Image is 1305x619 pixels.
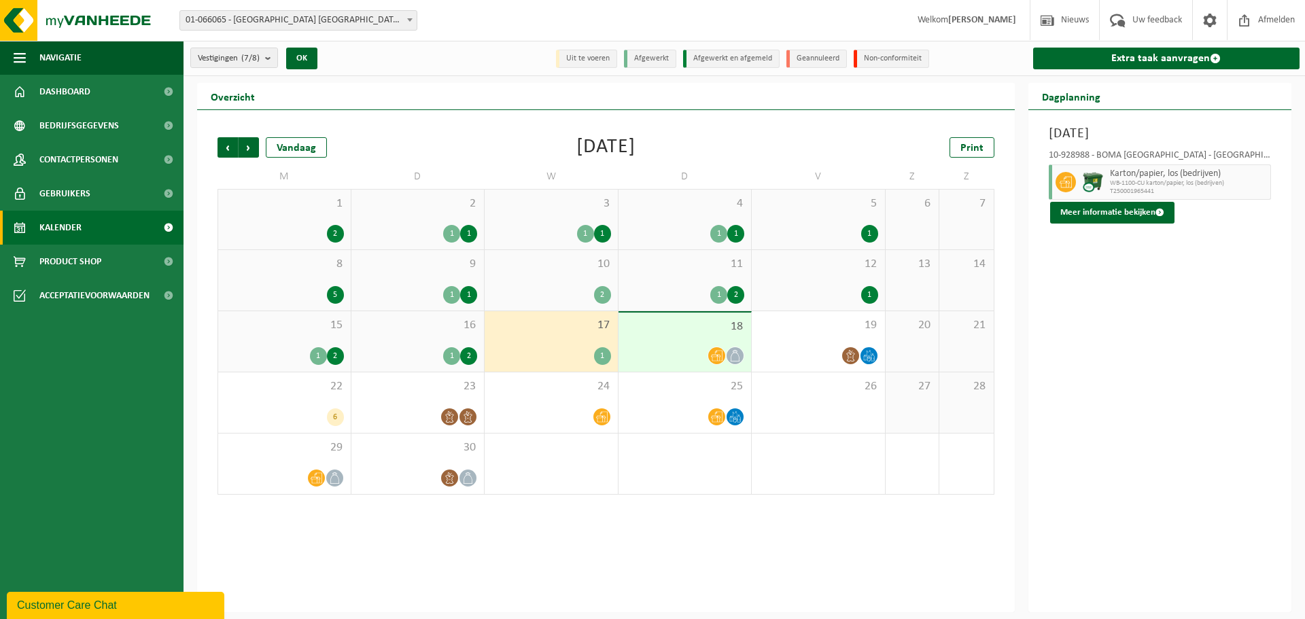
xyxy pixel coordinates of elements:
[625,257,745,272] span: 11
[594,286,611,304] div: 2
[727,286,744,304] div: 2
[190,48,278,68] button: Vestigingen(7/8)
[752,164,886,189] td: V
[1050,202,1174,224] button: Meer informatie bekijken
[358,318,478,333] span: 16
[683,50,780,68] li: Afgewerkt en afgemeld
[625,319,745,334] span: 18
[460,225,477,243] div: 1
[358,440,478,455] span: 30
[443,347,460,365] div: 1
[358,379,478,394] span: 23
[286,48,317,69] button: OK
[180,11,417,30] span: 01-066065 - BOMA NV - ANTWERPEN NOORDERLAAN - ANTWERPEN
[225,318,344,333] span: 15
[443,225,460,243] div: 1
[327,347,344,365] div: 2
[39,245,101,279] span: Product Shop
[217,164,351,189] td: M
[39,279,150,313] span: Acceptatievoorwaarden
[861,225,878,243] div: 1
[239,137,259,158] span: Volgende
[460,286,477,304] div: 1
[39,211,82,245] span: Kalender
[310,347,327,365] div: 1
[327,286,344,304] div: 5
[939,164,994,189] td: Z
[759,196,878,211] span: 5
[854,50,929,68] li: Non-conformiteit
[950,137,994,158] a: Print
[358,196,478,211] span: 2
[1110,169,1268,179] span: Karton/papier, los (bedrijven)
[946,379,986,394] span: 28
[443,286,460,304] div: 1
[946,318,986,333] span: 21
[786,50,847,68] li: Geannuleerd
[946,257,986,272] span: 14
[759,257,878,272] span: 12
[594,225,611,243] div: 1
[225,379,344,394] span: 22
[358,257,478,272] span: 9
[892,257,933,272] span: 13
[892,379,933,394] span: 27
[39,109,119,143] span: Bedrijfsgegevens
[225,257,344,272] span: 8
[198,48,260,69] span: Vestigingen
[327,408,344,426] div: 6
[861,286,878,304] div: 1
[39,41,82,75] span: Navigatie
[351,164,485,189] td: D
[556,50,617,68] li: Uit te voeren
[886,164,940,189] td: Z
[7,589,227,619] iframe: chat widget
[948,15,1016,25] strong: [PERSON_NAME]
[892,318,933,333] span: 20
[1110,188,1268,196] span: T250001965441
[624,50,676,68] li: Afgewerkt
[39,75,90,109] span: Dashboard
[460,347,477,365] div: 2
[179,10,417,31] span: 01-066065 - BOMA NV - ANTWERPEN NOORDERLAAN - ANTWERPEN
[491,379,611,394] span: 24
[1049,151,1272,164] div: 10-928988 - BOMA [GEOGRAPHIC_DATA] - [GEOGRAPHIC_DATA] - [GEOGRAPHIC_DATA]
[1083,172,1103,192] img: WB-1100-CU
[491,196,611,211] span: 3
[577,225,594,243] div: 1
[266,137,327,158] div: Vandaag
[491,318,611,333] span: 17
[625,379,745,394] span: 25
[327,225,344,243] div: 2
[225,440,344,455] span: 29
[576,137,636,158] div: [DATE]
[710,225,727,243] div: 1
[39,143,118,177] span: Contactpersonen
[241,54,260,63] count: (7/8)
[1028,83,1114,109] h2: Dagplanning
[485,164,619,189] td: W
[946,196,986,211] span: 7
[710,286,727,304] div: 1
[759,318,878,333] span: 19
[759,379,878,394] span: 26
[1049,124,1272,144] h3: [DATE]
[491,257,611,272] span: 10
[217,137,238,158] span: Vorige
[625,196,745,211] span: 4
[1110,179,1268,188] span: WB-1100-CU karton/papier, los (bedrijven)
[39,177,90,211] span: Gebruikers
[1033,48,1300,69] a: Extra taak aanvragen
[619,164,752,189] td: D
[197,83,268,109] h2: Overzicht
[225,196,344,211] span: 1
[892,196,933,211] span: 6
[960,143,984,154] span: Print
[727,225,744,243] div: 1
[594,347,611,365] div: 1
